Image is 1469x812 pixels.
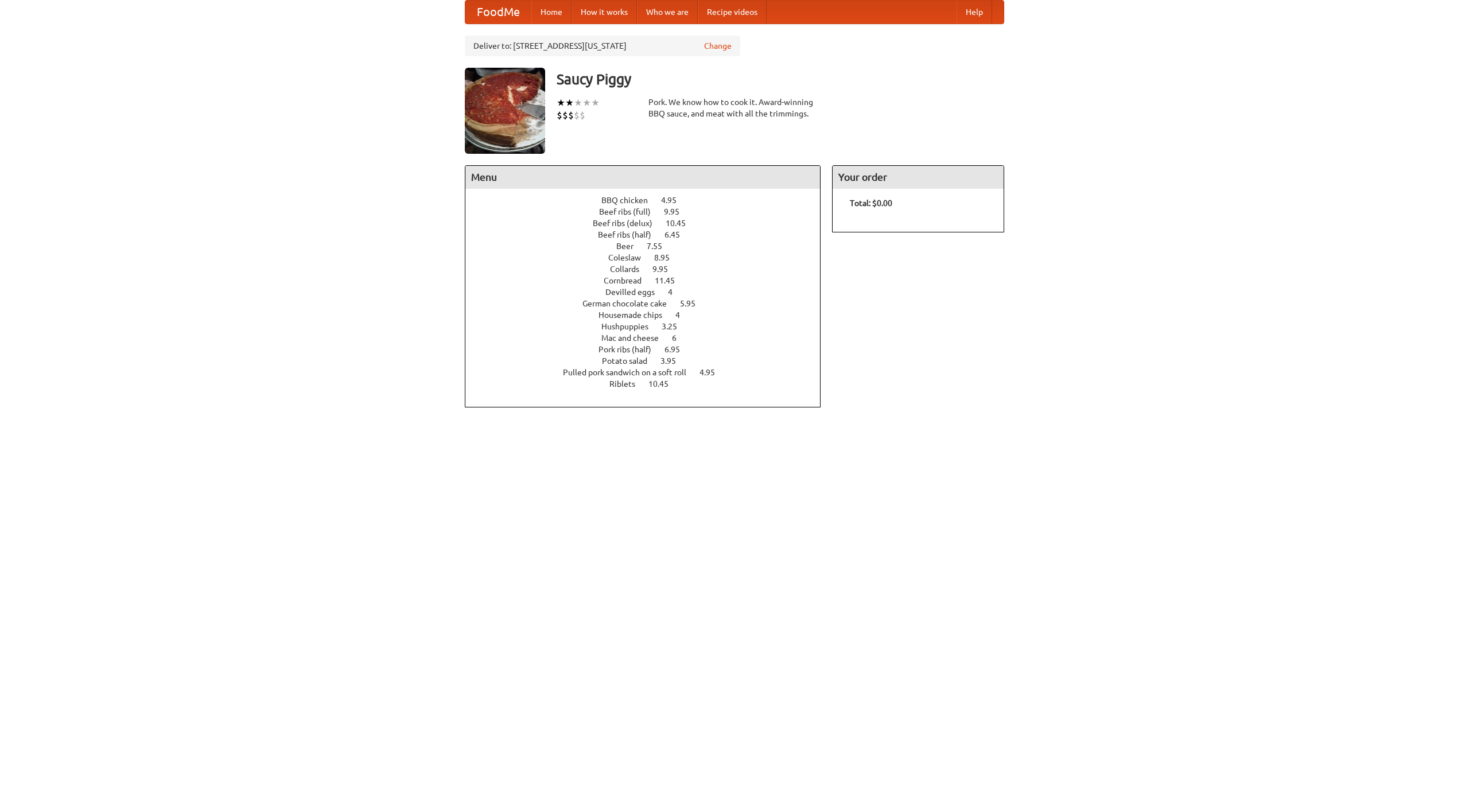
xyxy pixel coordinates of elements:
span: Beef ribs (full) [599,207,662,216]
a: Mac and cheese 6 [601,333,698,343]
h4: Your order [833,166,1004,189]
span: Devilled eggs [605,287,666,297]
span: BBQ chicken [601,196,659,205]
a: German chocolate cake 5.95 [582,299,717,308]
span: Coleslaw [608,253,652,262]
a: Pork ribs (half) 6.95 [599,345,701,354]
a: Coleslaw 8.95 [608,253,691,262]
span: 4.95 [699,368,726,377]
a: BBQ chicken 4.95 [601,196,698,205]
span: 8.95 [654,253,681,262]
a: Change [704,40,732,52]
span: 11.45 [655,276,686,285]
span: 10.45 [666,219,697,228]
li: $ [580,109,585,122]
a: FoodMe [465,1,531,24]
li: $ [562,109,568,122]
img: angular.jpg [465,68,545,154]
b: Total: $0.00 [850,199,892,208]
a: Potato salad 3.95 [602,356,697,366]
a: Hushpuppies 3.25 [601,322,698,331]
span: 3.25 [662,322,689,331]
a: Beef ribs (delux) 10.45 [593,219,707,228]
span: 3.95 [660,356,687,366]
a: Pulled pork sandwich on a soft roll 4.95 [563,368,736,377]
span: 7.55 [647,242,674,251]
li: ★ [565,96,574,109]
li: ★ [582,96,591,109]
a: Devilled eggs 4 [605,287,694,297]
a: How it works [572,1,637,24]
a: Housemade chips 4 [599,310,701,320]
span: 9.95 [652,265,679,274]
a: Riblets 10.45 [609,379,690,388]
span: Pork ribs (half) [599,345,663,354]
li: ★ [574,96,582,109]
span: 9.95 [664,207,691,216]
a: Help [957,1,992,24]
span: Potato salad [602,356,659,366]
span: 6 [672,333,688,343]
li: $ [557,109,562,122]
span: 6.95 [664,345,691,354]
a: Beef ribs (half) 6.45 [598,230,701,239]
span: Beer [616,242,645,251]
a: Home [531,1,572,24]
li: ★ [591,96,600,109]
a: Who we are [637,1,698,24]
h4: Menu [465,166,820,189]
span: 6.45 [664,230,691,239]
span: Collards [610,265,651,274]
a: Cornbread 11.45 [604,276,696,285]
span: Beef ribs (delux) [593,219,664,228]
a: Beef ribs (full) 9.95 [599,207,701,216]
div: Pork. We know how to cook it. Award-winning BBQ sauce, and meat with all the trimmings. [648,96,821,119]
span: 4 [675,310,691,320]
span: 4 [668,287,684,297]
span: Pulled pork sandwich on a soft roll [563,368,698,377]
a: Recipe videos [698,1,767,24]
span: 10.45 [648,379,680,388]
a: Collards 9.95 [610,265,689,274]
span: Mac and cheese [601,333,670,343]
li: $ [568,109,574,122]
span: Beef ribs (half) [598,230,663,239]
li: ★ [557,96,565,109]
h3: Saucy Piggy [557,68,1004,91]
span: German chocolate cake [582,299,678,308]
a: Beer 7.55 [616,242,683,251]
li: $ [574,109,580,122]
span: Cornbread [604,276,653,285]
span: 5.95 [680,299,707,308]
span: Housemade chips [599,310,674,320]
span: Hushpuppies [601,322,660,331]
span: Riblets [609,379,647,388]
span: 4.95 [661,196,688,205]
div: Deliver to: [STREET_ADDRESS][US_STATE] [465,36,740,56]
